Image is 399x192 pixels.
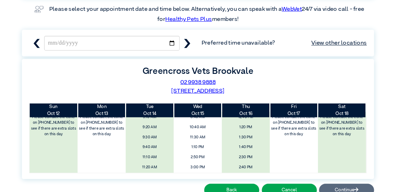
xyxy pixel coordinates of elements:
[132,108,174,116] span: 9:10 AM
[178,146,220,154] span: 2:50 PM
[131,98,176,112] th: Oct 14
[314,108,359,132] label: Please contact the clinic on [PHONE_NUMBER] to see if there are extra slots on this day
[39,98,85,112] th: Oct 12
[224,155,266,163] span: 2:40 PM
[224,127,266,135] span: 1:30 PM
[178,108,220,116] span: 8:40 AM
[222,98,268,112] th: Oct 16
[132,146,174,154] span: 11:10 AM
[279,6,298,11] a: WebVet
[40,108,85,132] label: Please contact the clinic on [PHONE_NUMBER] to see if there are extra slots on this day
[268,98,314,112] th: Oct 17
[176,98,222,112] th: Oct 15
[183,76,216,81] a: 02 9938 9888
[203,37,360,45] span: Preferred time unavailable?
[132,117,174,125] span: 9:20 AM
[224,146,266,154] span: 2:30 PM
[174,84,225,90] a: [STREET_ADDRESS]
[86,108,130,132] label: Please contact the clinic on [PHONE_NUMBER] to see if there are extra slots on this day
[178,117,220,125] span: 10:40 AM
[132,155,174,163] span: 11:20 AM
[132,127,174,135] span: 9:30 AM
[58,6,359,21] label: Please select your appointment date and time below. Alternatively, you can speak with a 24/7 via ...
[168,16,213,21] a: Healthy Pets Plus
[224,117,266,125] span: 1:20 PM
[178,127,220,135] span: 11:30 AM
[314,98,360,112] th: Oct 18
[307,37,360,45] a: View other locations
[132,136,174,144] span: 9:40 AM
[224,136,266,144] span: 1:40 PM
[268,108,313,132] label: Please contact the clinic on [PHONE_NUMBER] to see if there are extra slots on this day
[178,136,220,144] span: 1:10 PM
[41,3,55,14] img: vet
[224,108,266,116] span: 12:40 PM
[147,64,253,72] label: Greencross Vets Brookvale
[260,175,313,187] button: Cancel
[178,155,220,163] span: 3:00 PM
[205,175,258,187] button: Back
[85,98,131,112] th: Oct 13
